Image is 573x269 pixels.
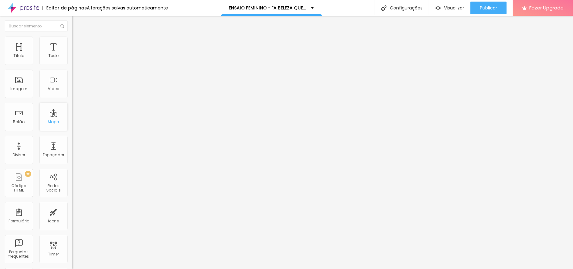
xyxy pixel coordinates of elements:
button: Visualizar [429,2,470,14]
div: Espaçador [43,153,64,157]
img: view-1.svg [435,5,441,11]
img: Icone [381,5,387,11]
div: Formulário [8,219,29,223]
div: Vídeo [48,87,59,91]
div: Perguntas frequentes [6,250,31,259]
div: Texto [48,54,59,58]
input: Buscar elemento [5,20,68,32]
img: Icone [60,24,64,28]
div: Imagem [10,87,27,91]
button: Publicar [470,2,507,14]
div: Ícone [48,219,59,223]
div: Título [14,54,24,58]
div: Divisor [13,153,25,157]
p: ENSAIO FEMININO - "A BELEZA QUE [DEMOGRAPHIC_DATA] DEU" [229,6,306,10]
div: Alterações salvas automaticamente [87,6,168,10]
span: Visualizar [444,5,464,10]
span: Fazer Upgrade [529,5,564,10]
div: Editor de páginas [42,6,87,10]
span: Publicar [480,5,497,10]
div: Botão [13,120,25,124]
div: Código HTML [6,184,31,193]
iframe: Editor [72,16,573,269]
div: Timer [48,252,59,256]
div: Redes Sociais [41,184,66,193]
div: Mapa [48,120,59,124]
